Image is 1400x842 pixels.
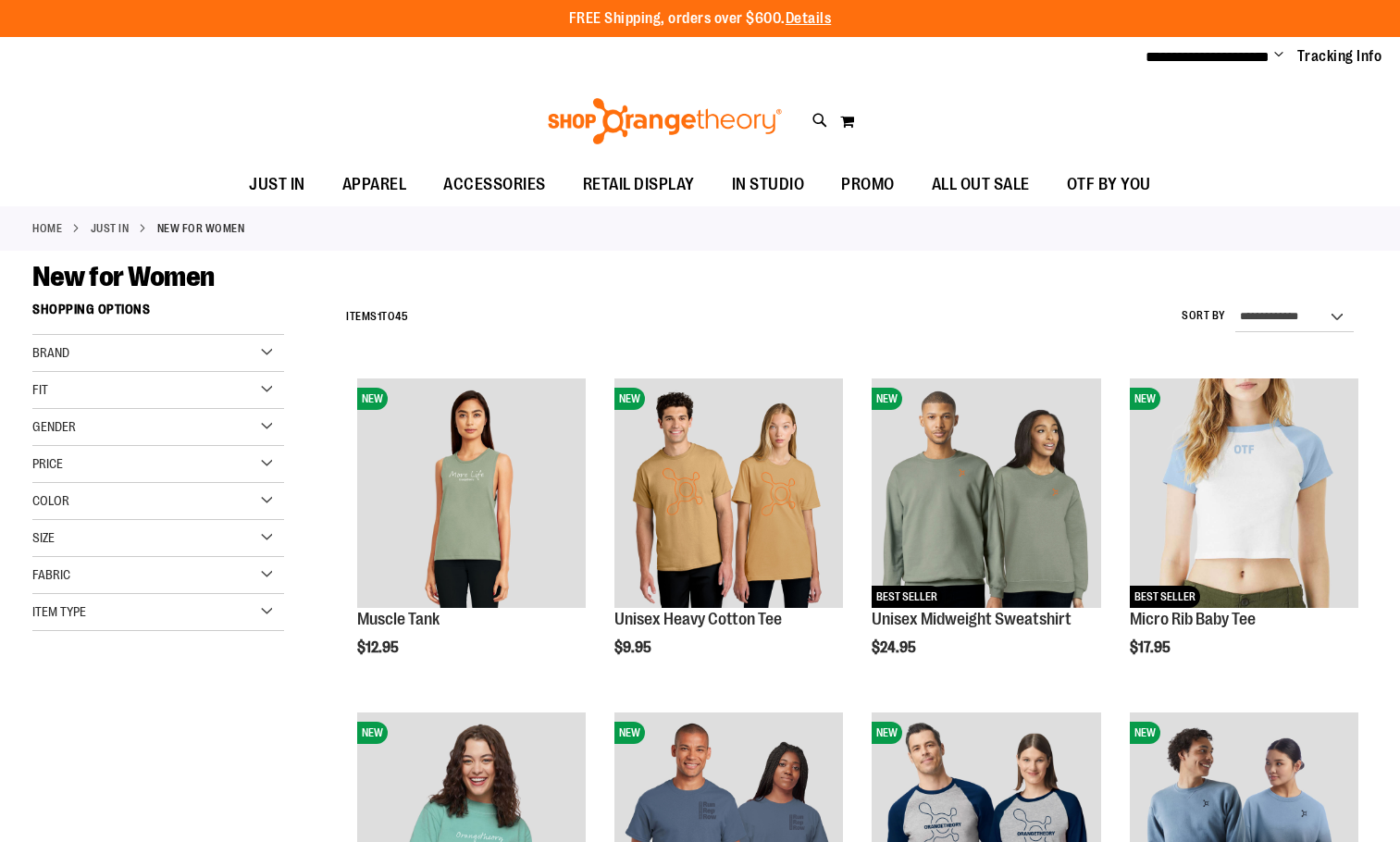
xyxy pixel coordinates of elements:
div: product [348,369,595,703]
span: $12.95 [357,639,402,656]
span: BEST SELLER [872,586,942,608]
span: NEW [1130,388,1160,410]
p: FREE Shipping, orders over $600. [569,8,832,30]
span: RETAIL DISPLAY [583,164,695,205]
strong: New for Women [157,220,245,237]
span: APPAREL [342,164,407,205]
img: Muscle Tank [357,378,586,607]
a: Home [32,220,62,237]
img: Unisex Heavy Cotton Tee [614,378,843,607]
div: product [1121,369,1368,703]
span: ALL OUT SALE [932,164,1030,205]
a: Muscle Tank [357,610,440,628]
span: NEW [872,388,902,410]
label: Sort By [1182,308,1226,324]
strong: Shopping Options [32,293,284,335]
button: Account menu [1274,47,1283,66]
span: Price [32,456,63,471]
div: product [605,369,852,703]
span: New for Women [32,261,215,292]
a: Unisex Heavy Cotton Tee [614,610,782,628]
a: Muscle TankNEW [357,378,586,610]
span: Size [32,530,55,545]
div: product [862,369,1109,703]
span: PROMO [841,164,895,205]
a: JUST IN [91,220,130,237]
a: Micro Rib Baby Tee [1130,610,1256,628]
span: $24.95 [872,639,919,656]
span: Color [32,493,69,508]
span: IN STUDIO [732,164,805,205]
span: NEW [614,722,645,744]
span: NEW [872,722,902,744]
span: ACCESSORIES [443,164,546,205]
span: 45 [395,310,408,323]
span: Fabric [32,567,70,582]
a: Unisex Midweight Sweatshirt [872,610,1072,628]
span: OTF BY YOU [1067,164,1151,205]
span: 1 [378,310,382,323]
span: NEW [357,388,388,410]
img: Micro Rib Baby Tee [1130,378,1358,607]
span: Gender [32,419,76,434]
span: Brand [32,345,69,360]
span: NEW [357,722,388,744]
span: BEST SELLER [1130,586,1200,608]
img: Unisex Midweight Sweatshirt [872,378,1100,607]
h2: Items to [346,303,408,331]
span: NEW [1130,722,1160,744]
a: Unisex Heavy Cotton TeeNEW [614,378,843,610]
img: Shop Orangetheory [545,98,785,144]
span: $17.95 [1130,639,1173,656]
span: NEW [614,388,645,410]
a: Details [786,10,832,27]
span: JUST IN [249,164,305,205]
a: Tracking Info [1297,46,1382,67]
span: Item Type [32,604,86,619]
a: Unisex Midweight SweatshirtNEWBEST SELLER [872,378,1100,610]
a: Micro Rib Baby TeeNEWBEST SELLER [1130,378,1358,610]
span: $9.95 [614,639,654,656]
span: Fit [32,382,48,397]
